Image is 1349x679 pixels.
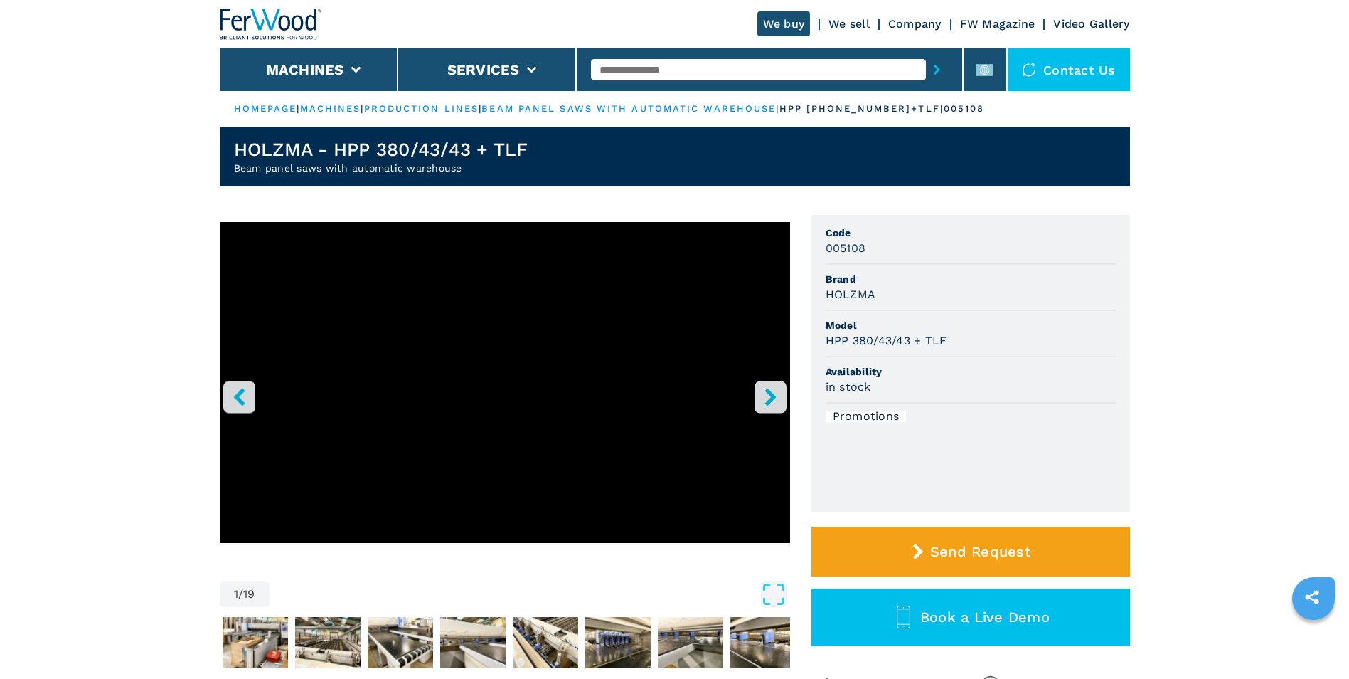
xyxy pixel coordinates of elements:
button: Go to Slide 2 [220,614,291,671]
a: We sell [828,17,870,31]
nav: Thumbnail Navigation [220,614,790,671]
button: right-button [755,381,787,413]
img: Ferwood [220,9,322,40]
a: HOMEPAGE [234,103,297,114]
button: Go to Slide 4 [365,614,436,671]
button: Services [447,61,520,78]
button: submit-button [926,53,948,86]
button: Book a Live Demo [811,589,1130,646]
h3: 005108 [826,240,866,256]
img: c8baa173df613df2b30f0545528ecccf [223,617,288,668]
a: Company [888,17,942,31]
a: sharethis [1294,579,1330,615]
span: Availability [826,364,1116,379]
button: left-button [223,381,255,413]
a: FW Magazine [960,17,1035,31]
span: Book a Live Demo [920,609,1050,626]
div: Go to Slide 1 [220,222,790,567]
img: a6c60c1a3676ebe42faac2243d1250dd [513,617,578,668]
span: | [297,103,299,114]
img: Contact us [1022,63,1036,77]
div: Promotions [826,411,907,422]
span: Code [826,226,1116,240]
button: Machines [266,61,344,78]
a: We buy [757,11,811,36]
img: 0a1c5b68401fd765238bc5ceb80c21fb [658,617,723,668]
span: / [238,589,243,600]
img: aad41f0784ef307d3db742587c6551d5 [295,617,361,668]
button: Go to Slide 9 [727,614,799,671]
span: | [776,103,779,114]
a: machines [300,103,361,114]
h3: HPP 380/43/43 + TLF [826,332,947,349]
span: Brand [826,272,1116,286]
p: hpp [PHONE_NUMBER]+tlf | [779,102,944,115]
button: Go to Slide 6 [510,614,581,671]
img: 71ac15643ac1369c6e4c0491a8361566 [585,617,651,668]
button: Send Request [811,527,1130,577]
img: 8b0ccaa03b3fa6e5782dcb1ebb198949 [730,617,796,668]
span: Send Request [930,543,1030,560]
a: beam panel saws with automatic warehouse [481,103,776,114]
div: Contact us [1008,48,1130,91]
span: | [361,103,363,114]
img: 568767d05079164ffacdeca15cdf6cdb [368,617,433,668]
h1: HOLZMA - HPP 380/43/43 + TLF [234,138,528,161]
button: Go to Slide 7 [582,614,654,671]
h3: HOLZMA [826,286,876,302]
button: Go to Slide 5 [437,614,508,671]
span: | [479,103,481,114]
span: 19 [243,589,255,600]
span: 1 [234,589,238,600]
iframe: YouTube video player [220,222,790,543]
button: Go to Slide 8 [655,614,726,671]
p: 005108 [944,102,985,115]
img: ca2f10625f52236e675e8238beb8a809 [440,617,506,668]
h2: Beam panel saws with automatic warehouse [234,161,528,175]
h3: in stock [826,379,871,395]
a: Video Gallery [1053,17,1129,31]
button: Go to Slide 3 [292,614,363,671]
a: production lines [364,103,479,114]
button: Open Fullscreen [273,581,787,607]
span: Model [826,318,1116,332]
